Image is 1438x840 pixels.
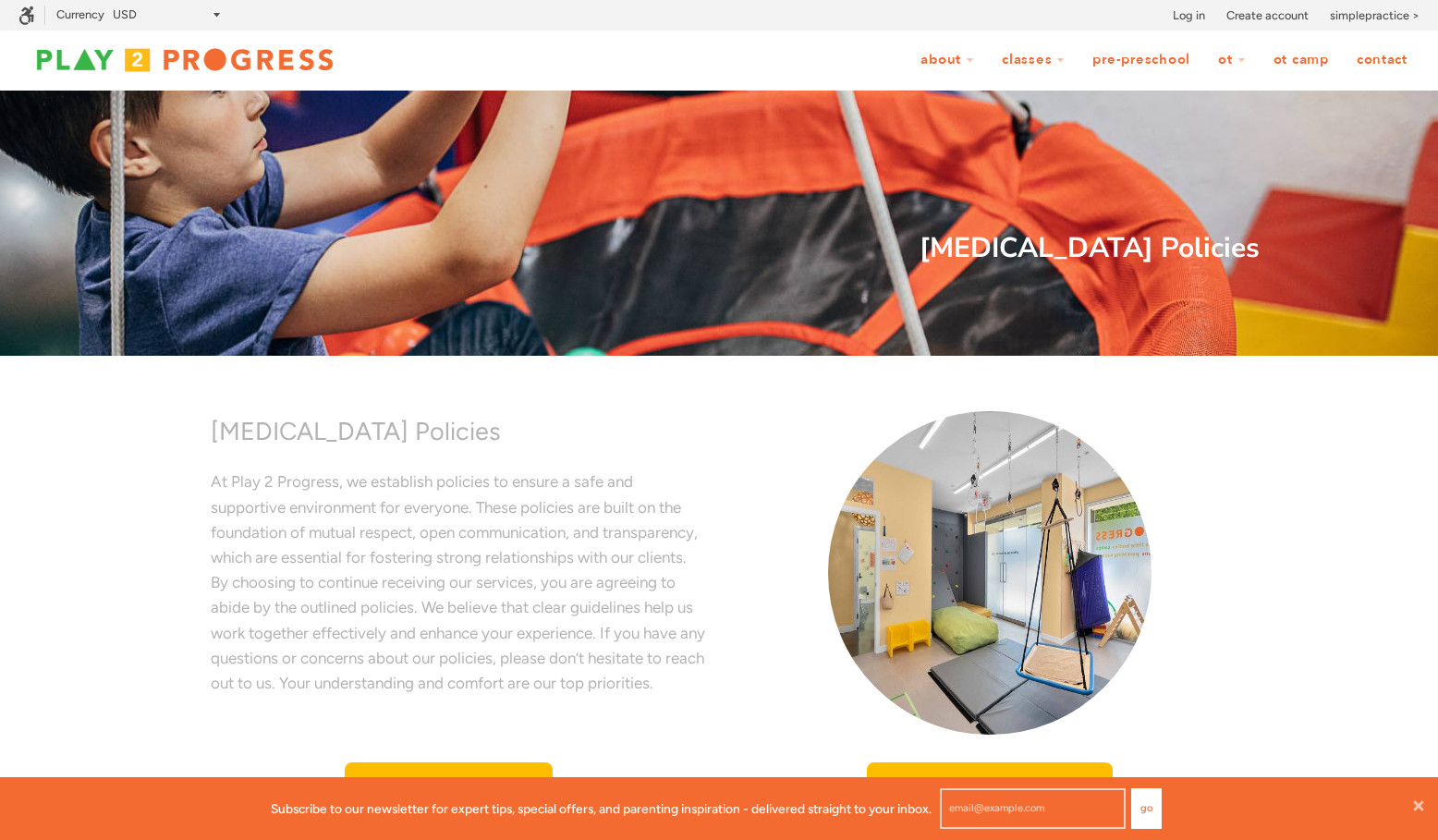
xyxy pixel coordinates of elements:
a: OT [1206,43,1258,78]
a: OT Camp [1261,43,1341,78]
p: [MEDICAL_DATA] Policies [211,411,705,451]
a: Contact [1345,43,1420,78]
button: Go [1131,788,1162,829]
a: Create account [1226,6,1309,25]
label: Currency [56,7,104,21]
img: Play2Progress logo [18,42,351,79]
p: Subscribe to our newsletter for expert tips, special offers, and parenting inspiration - delivere... [271,798,932,819]
p: At Play 2 Progress, we establish policies to ensure a safe and supportive environment for everyon... [211,469,705,696]
a: About [908,43,986,78]
a: Cancellation Policy [345,762,553,815]
a: Supervision and timely pick-up [867,762,1113,815]
input: email@example.com [940,788,1126,829]
a: Pre-Preschool [1080,43,1202,78]
strong: [MEDICAL_DATA] Policies [920,229,1260,267]
a: Log in [1173,6,1205,25]
a: Classes [990,43,1077,78]
a: simplepractice > [1330,6,1420,25]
